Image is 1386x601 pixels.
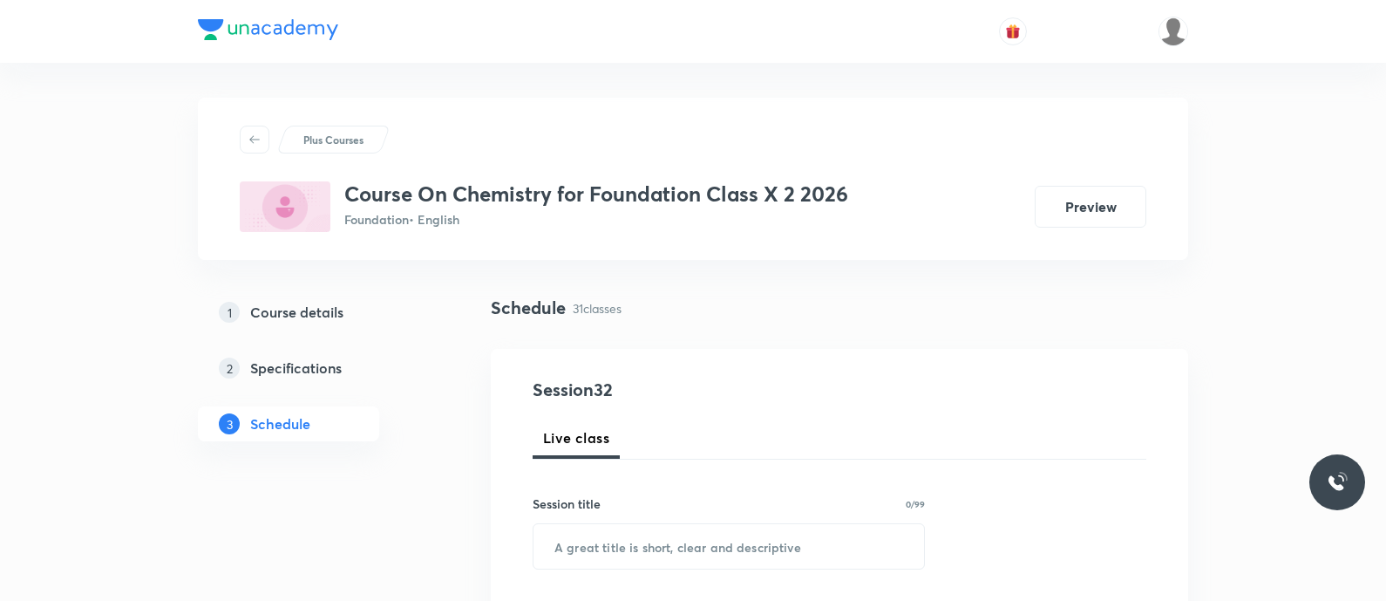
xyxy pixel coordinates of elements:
h5: Course details [250,302,343,323]
p: 3 [219,413,240,434]
img: avatar [1005,24,1021,39]
a: 1Course details [198,295,435,330]
img: Company Logo [198,19,338,40]
h5: Schedule [250,413,310,434]
img: P Antony [1158,17,1188,46]
span: Live class [543,427,609,448]
button: avatar [999,17,1027,45]
p: 31 classes [573,299,622,318]
h6: Session title [533,495,601,513]
img: ttu [1327,472,1348,493]
p: 1 [219,302,240,323]
h3: Course On Chemistry for Foundation Class X 2 2026 [344,181,848,207]
h5: Specifications [250,358,342,379]
h4: Session 32 [533,377,851,403]
p: 0/99 [906,500,925,509]
p: Foundation • English [344,210,848,229]
p: Plus Courses [303,132,363,147]
h4: Schedule [491,295,566,321]
a: Company Logo [198,19,338,44]
img: 2ABF072F-ED50-4947-8570-7BD2349950D1_plus.png [240,181,330,232]
p: 2 [219,358,240,379]
a: 2Specifications [198,351,435,386]
button: Preview [1035,186,1146,228]
input: A great title is short, clear and descriptive [533,524,924,569]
